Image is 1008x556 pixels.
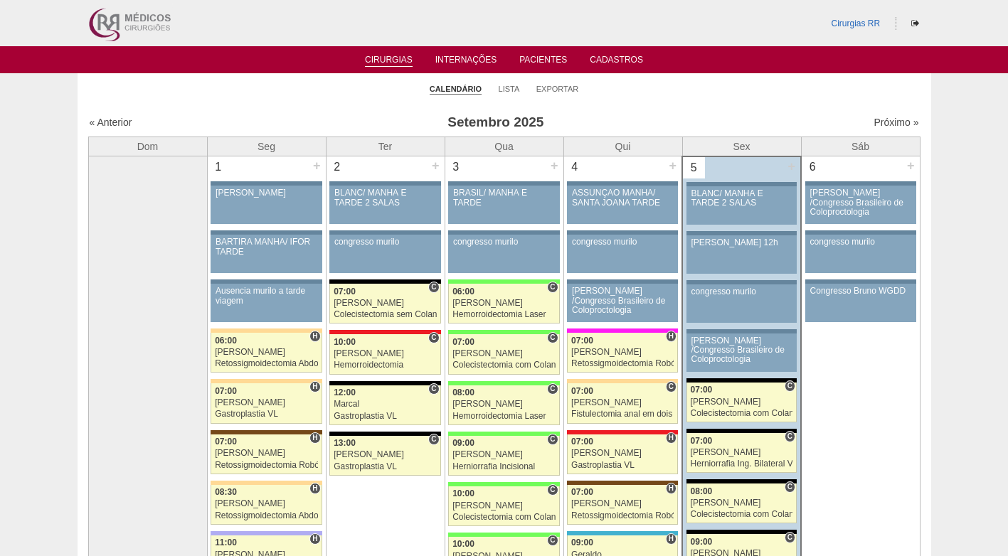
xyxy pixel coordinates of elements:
[567,481,678,485] div: Key: Santa Joana
[428,383,439,395] span: Consultório
[785,157,797,176] div: +
[216,237,317,256] div: BARTIRA MANHÃ/ IFOR TARDE
[211,279,322,284] div: Key: Aviso
[805,279,916,284] div: Key: Aviso
[547,282,558,293] span: Consultório
[329,385,440,425] a: C 12:00 Marcal Gastroplastia VL
[452,539,474,549] span: 10:00
[334,438,356,448] span: 13:00
[805,230,916,235] div: Key: Aviso
[686,429,797,433] div: Key: Blanc
[686,433,797,473] a: C 07:00 [PERSON_NAME] Herniorrafia Ing. Bilateral VL
[430,84,482,95] a: Calendário
[215,386,237,396] span: 07:00
[563,137,682,156] th: Qui
[452,462,556,471] div: Herniorrafia Incisional
[666,331,677,342] span: Hospital
[802,156,824,178] div: 6
[691,486,713,496] span: 08:00
[452,310,556,319] div: Hemorroidectomia Laser
[452,287,474,296] span: 06:00
[211,181,322,186] div: Key: Aviso
[448,436,559,476] a: C 09:00 [PERSON_NAME] Herniorrafia Incisional
[567,230,678,235] div: Key: Aviso
[309,432,320,444] span: Hospital
[567,333,678,373] a: H 07:00 [PERSON_NAME] Retossigmoidectomia Robótica
[548,156,561,175] div: +
[519,55,567,69] a: Pacientes
[686,182,797,186] div: Key: Aviso
[215,499,318,508] div: [PERSON_NAME]
[211,230,322,235] div: Key: Aviso
[327,156,349,178] div: 2
[329,381,440,385] div: Key: Blanc
[805,284,916,322] a: Congresso Bruno WGDD
[428,282,439,293] span: Consultório
[686,483,797,523] a: C 08:00 [PERSON_NAME] Colecistectomia com Colangiografia VL
[211,186,322,224] a: [PERSON_NAME]
[801,137,920,156] th: Sáb
[211,430,322,434] div: Key: Santa Joana
[215,398,318,407] div: [PERSON_NAME]
[571,487,593,497] span: 07:00
[215,437,237,447] span: 07:00
[666,432,677,444] span: Hospital
[215,511,318,520] div: Retossigmoidectomia Abdominal VL
[90,117,132,128] a: « Anterior
[452,438,474,448] span: 09:00
[334,310,437,319] div: Colecistectomia sem Colangiografia VL
[572,237,673,247] div: congresso murilo
[667,156,679,175] div: +
[810,237,911,247] div: congresso murilo
[211,481,322,485] div: Key: Bartira
[309,331,320,342] span: Hospital
[334,237,436,247] div: congresso murilo
[334,287,356,296] span: 07:00
[785,380,795,392] span: Consultório
[452,360,556,370] div: Colecistectomia com Colangiografia VL
[329,279,440,284] div: Key: Blanc
[445,137,563,156] th: Qua
[571,336,593,346] span: 07:00
[215,348,318,357] div: [PERSON_NAME]
[435,55,497,69] a: Internações
[448,381,559,385] div: Key: Brasil
[453,188,555,207] div: BRASIL/ MANHÃ E TARDE
[571,499,674,508] div: [PERSON_NAME]
[691,287,792,296] div: congresso murilo
[874,117,918,128] a: Próximo »
[691,409,793,418] div: Colecistectomia com Colangiografia VL
[329,235,440,273] a: congresso murilo
[567,279,678,284] div: Key: Aviso
[571,359,674,368] div: Retossigmoidectomia Robótica
[691,537,713,547] span: 09:00
[208,156,230,178] div: 1
[499,84,520,94] a: Lista
[572,287,673,315] div: [PERSON_NAME] /Congresso Brasileiro de Coloproctologia
[571,348,674,357] div: [PERSON_NAME]
[309,483,320,494] span: Hospital
[547,484,558,496] span: Consultório
[211,333,322,373] a: H 06:00 [PERSON_NAME] Retossigmoidectomia Abdominal VL
[686,479,797,483] div: Key: Blanc
[448,330,559,334] div: Key: Brasil
[329,181,440,186] div: Key: Aviso
[686,383,797,422] a: C 07:00 [PERSON_NAME] Colecistectomia com Colangiografia VL
[365,55,413,67] a: Cirurgias
[215,410,318,419] div: Gastroplastia VL
[686,186,797,225] a: BLANC/ MANHÃ E TARDE 2 SALAS
[329,432,440,436] div: Key: Blanc
[448,230,559,235] div: Key: Aviso
[329,436,440,476] a: C 13:00 [PERSON_NAME] Gastroplastia VL
[448,482,559,486] div: Key: Brasil
[448,235,559,273] a: congresso murilo
[686,280,797,284] div: Key: Aviso
[686,284,797,323] a: congresso murilo
[567,328,678,333] div: Key: Pro Matre
[691,238,792,247] div: [PERSON_NAME] 12h
[686,235,797,274] a: [PERSON_NAME] 12h
[666,483,677,494] span: Hospital
[207,137,326,156] th: Seg
[329,284,440,324] a: C 07:00 [PERSON_NAME] Colecistectomia sem Colangiografia VL
[215,461,318,470] div: Retossigmoidectomia Robótica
